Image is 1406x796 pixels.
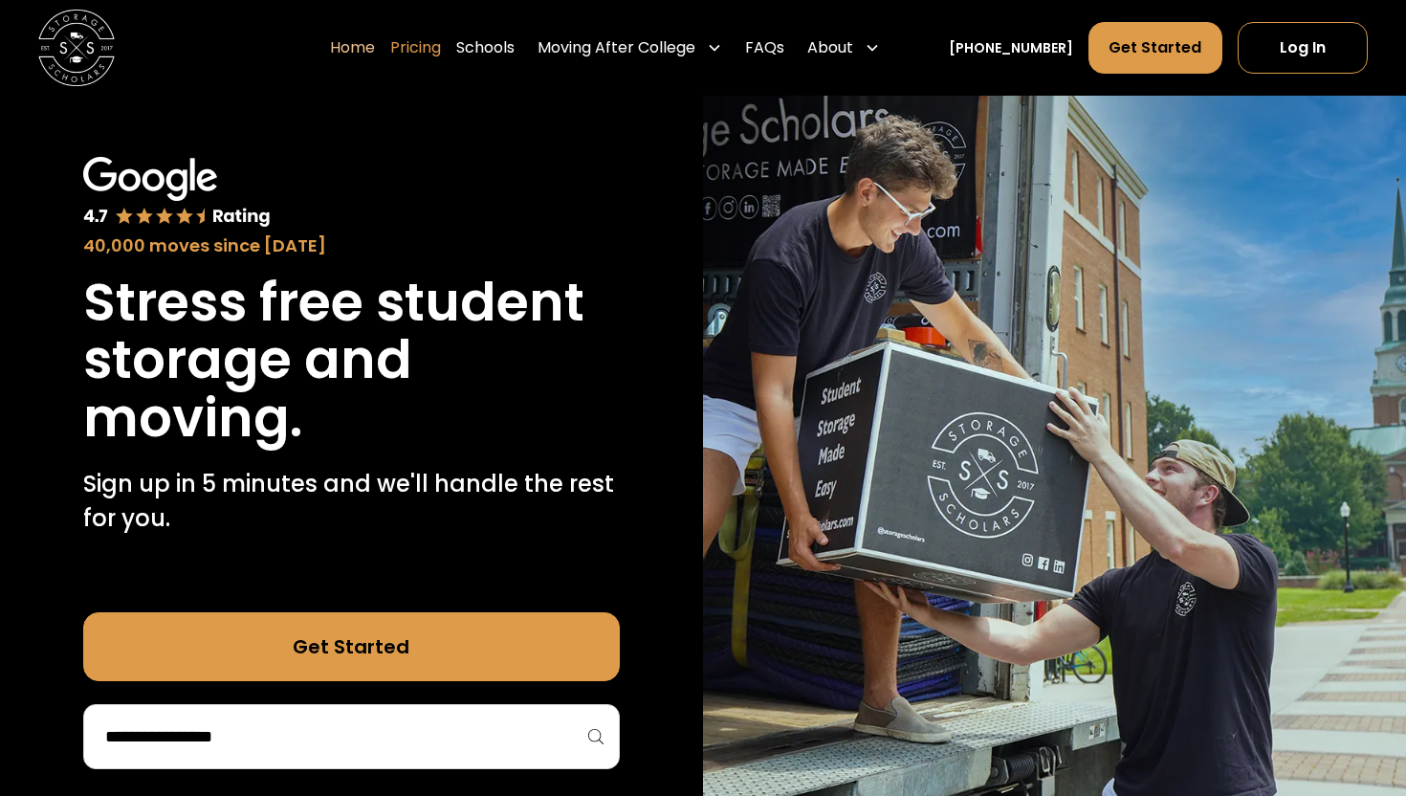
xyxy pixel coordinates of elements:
[1088,22,1221,74] a: Get Started
[83,612,620,681] a: Get Started
[456,21,515,75] a: Schools
[390,21,441,75] a: Pricing
[38,10,115,86] a: home
[83,232,620,258] div: 40,000 moves since [DATE]
[807,36,853,59] div: About
[38,10,115,86] img: Storage Scholars main logo
[745,21,784,75] a: FAQs
[530,21,730,75] div: Moving After College
[330,21,375,75] a: Home
[800,21,888,75] div: About
[949,38,1073,58] a: [PHONE_NUMBER]
[83,157,272,229] img: Google 4.7 star rating
[1238,22,1368,74] a: Log In
[83,467,620,536] p: Sign up in 5 minutes and we'll handle the rest for you.
[83,274,620,448] h1: Stress free student storage and moving.
[538,36,695,59] div: Moving After College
